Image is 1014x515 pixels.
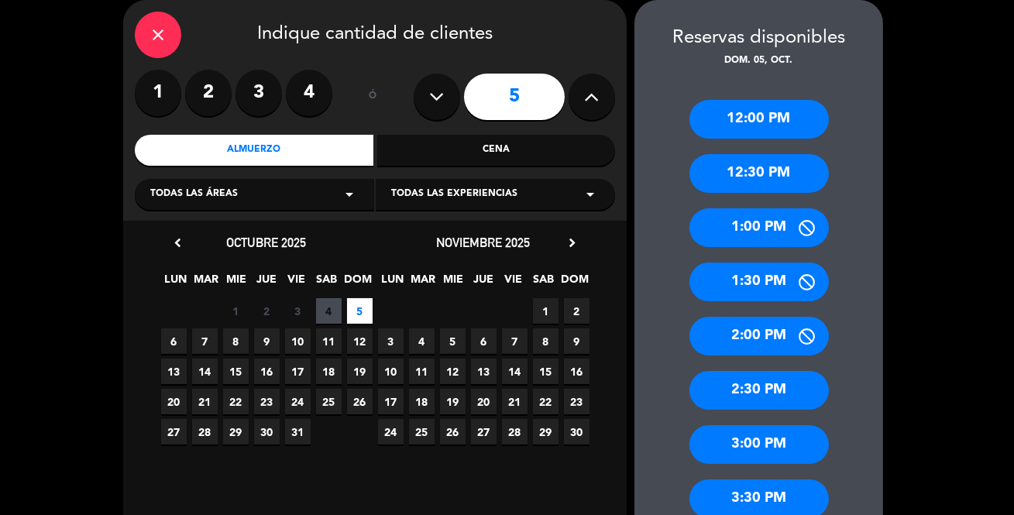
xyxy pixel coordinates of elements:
span: 27 [161,419,187,445]
label: 4 [286,70,332,116]
span: 2 [564,298,589,324]
span: 17 [378,389,404,414]
span: 25 [316,389,342,414]
span: octubre 2025 [227,235,307,250]
span: SAB [315,270,340,296]
span: 19 [347,359,373,384]
div: Indique cantidad de clientes [135,12,615,58]
span: 1 [223,298,249,324]
span: 20 [471,389,497,414]
span: 14 [192,359,218,384]
span: 28 [192,419,218,445]
span: LUN [380,270,406,296]
span: 17 [285,359,311,384]
span: 26 [347,389,373,414]
span: 6 [161,328,187,354]
span: Todas las áreas [150,187,238,202]
span: 5 [347,298,373,324]
span: 12 [347,328,373,354]
span: 30 [564,419,589,445]
span: 10 [285,328,311,354]
span: 21 [502,389,528,414]
div: 2:30 PM [689,371,829,410]
div: 12:30 PM [689,154,829,193]
span: 11 [316,328,342,354]
span: 23 [254,389,280,414]
span: 15 [533,359,559,384]
span: 13 [471,359,497,384]
div: Almuerzo [135,135,373,166]
i: arrow_drop_down [581,185,600,204]
span: 21 [192,389,218,414]
span: MIE [441,270,466,296]
div: 12:00 PM [689,100,829,139]
span: 14 [502,359,528,384]
span: 24 [378,419,404,445]
span: MIE [224,270,249,296]
i: chevron_left [170,235,186,251]
span: MAR [411,270,436,296]
span: 28 [502,419,528,445]
label: 2 [185,70,232,116]
span: 9 [254,328,280,354]
span: 9 [564,328,589,354]
span: 22 [223,389,249,414]
div: ó [348,70,398,124]
div: dom. 05, oct. [634,53,883,69]
span: 3 [378,328,404,354]
span: 3 [285,298,311,324]
span: SAB [531,270,557,296]
span: JUE [254,270,280,296]
span: 13 [161,359,187,384]
span: noviembre 2025 [437,235,531,250]
span: 31 [285,419,311,445]
span: 26 [440,419,466,445]
span: 18 [316,359,342,384]
span: MAR [194,270,219,296]
span: 20 [161,389,187,414]
i: close [149,26,167,44]
span: 22 [533,389,559,414]
span: 4 [409,328,435,354]
div: 3:00 PM [689,425,829,464]
span: 7 [192,328,218,354]
span: 5 [440,328,466,354]
span: DOM [562,270,587,296]
span: 27 [471,419,497,445]
span: 23 [564,389,589,414]
span: 8 [533,328,559,354]
span: 25 [409,419,435,445]
span: 7 [502,328,528,354]
div: 2:00 PM [689,317,829,355]
span: 29 [223,419,249,445]
span: 10 [378,359,404,384]
span: 16 [254,359,280,384]
span: Todas las experiencias [391,187,517,202]
span: 4 [316,298,342,324]
span: DOM [345,270,370,296]
span: JUE [471,270,497,296]
span: 2 [254,298,280,324]
span: 15 [223,359,249,384]
span: 16 [564,359,589,384]
span: 8 [223,328,249,354]
div: 1:00 PM [689,208,829,247]
i: arrow_drop_down [340,185,359,204]
label: 1 [135,70,181,116]
span: 30 [254,419,280,445]
span: 29 [533,419,559,445]
span: 24 [285,389,311,414]
span: 18 [409,389,435,414]
span: 11 [409,359,435,384]
span: 1 [533,298,559,324]
label: 3 [235,70,282,116]
span: 12 [440,359,466,384]
span: VIE [501,270,527,296]
div: 1:30 PM [689,263,829,301]
span: LUN [163,270,189,296]
div: Reservas disponibles [634,23,883,53]
span: VIE [284,270,310,296]
span: 6 [471,328,497,354]
div: Cena [377,135,616,166]
i: chevron_right [564,235,580,251]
